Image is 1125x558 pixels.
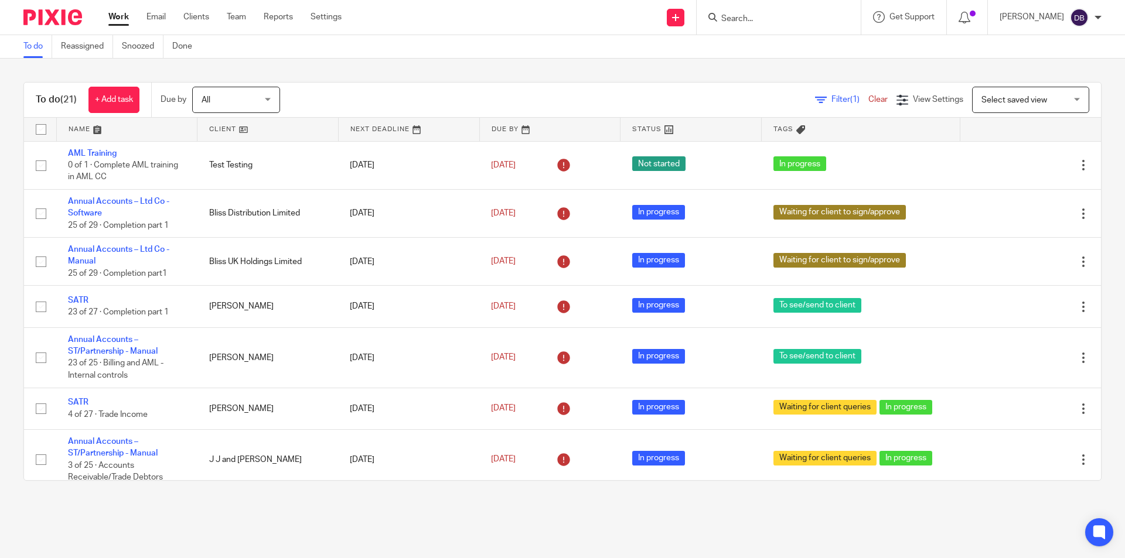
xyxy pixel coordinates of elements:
[23,9,82,25] img: Pixie
[60,95,77,104] span: (21)
[889,13,935,21] span: Get Support
[68,197,169,217] a: Annual Accounts – Ltd Co - Software
[491,456,516,464] span: [DATE]
[981,96,1047,104] span: Select saved view
[632,253,685,268] span: In progress
[183,11,209,23] a: Clients
[68,461,163,482] span: 3 of 25 · Accounts Receivable/Trade Debtors
[23,35,52,58] a: To do
[632,349,685,364] span: In progress
[264,11,293,23] a: Reports
[879,451,932,465] span: In progress
[68,296,88,304] a: SATR
[773,349,861,364] span: To see/send to client
[108,11,129,23] a: Work
[68,149,117,158] a: AML Training
[1000,11,1064,23] p: [PERSON_NAME]
[68,398,88,406] a: SATR
[197,327,339,388] td: [PERSON_NAME]
[338,388,479,429] td: [DATE]
[197,430,339,490] td: J J and [PERSON_NAME]
[61,35,113,58] a: Reassigned
[197,238,339,286] td: Bliss UK Holdings Limited
[773,253,906,268] span: Waiting for client to sign/approve
[491,354,516,362] span: [DATE]
[197,388,339,429] td: [PERSON_NAME]
[172,35,201,58] a: Done
[68,161,178,182] span: 0 of 1 · Complete AML training in AML CC
[68,437,158,457] a: Annual Accounts – ST/Partnership - Manual
[491,302,516,310] span: [DATE]
[338,430,479,490] td: [DATE]
[197,286,339,327] td: [PERSON_NAME]
[311,11,342,23] a: Settings
[88,87,139,113] a: + Add task
[773,156,826,171] span: In progress
[227,11,246,23] a: Team
[491,405,516,413] span: [DATE]
[202,96,210,104] span: All
[632,205,685,220] span: In progress
[1070,8,1089,27] img: svg%3E
[68,269,167,278] span: 25 of 29 · Completion part1
[491,209,516,217] span: [DATE]
[338,189,479,237] td: [DATE]
[632,298,685,313] span: In progress
[161,94,186,105] p: Due by
[879,400,932,415] span: In progress
[913,95,963,104] span: View Settings
[720,14,826,25] input: Search
[491,161,516,169] span: [DATE]
[338,141,479,189] td: [DATE]
[338,238,479,286] td: [DATE]
[773,400,877,415] span: Waiting for client queries
[68,221,169,230] span: 25 of 29 · Completion part 1
[773,126,793,132] span: Tags
[146,11,166,23] a: Email
[632,156,686,171] span: Not started
[773,451,877,465] span: Waiting for client queries
[68,410,148,419] span: 4 of 27 · Trade Income
[68,360,163,380] span: 23 of 25 · Billing and AML - Internal controls
[338,286,479,327] td: [DATE]
[831,95,868,104] span: Filter
[868,95,888,104] a: Clear
[773,298,861,313] span: To see/send to client
[68,336,158,355] a: Annual Accounts – ST/Partnership - Manual
[491,258,516,266] span: [DATE]
[197,189,339,237] td: Bliss Distribution Limited
[197,141,339,189] td: Test Testing
[122,35,163,58] a: Snoozed
[338,327,479,388] td: [DATE]
[632,400,685,415] span: In progress
[850,95,860,104] span: (1)
[68,245,169,265] a: Annual Accounts – Ltd Co - Manual
[632,451,685,465] span: In progress
[773,205,906,220] span: Waiting for client to sign/approve
[68,309,169,317] span: 23 of 27 · Completion part 1
[36,94,77,106] h1: To do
